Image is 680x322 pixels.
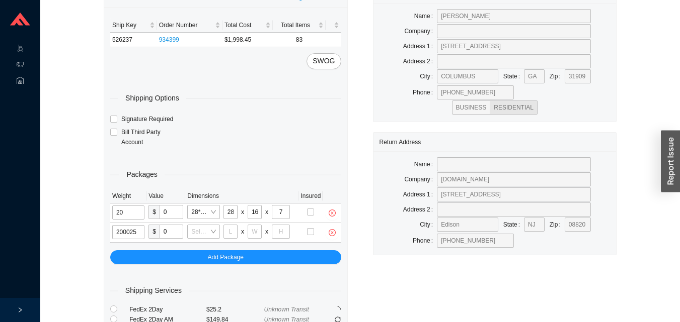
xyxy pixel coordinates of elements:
label: Zip [550,69,565,83]
label: Address 1 [403,187,437,201]
label: Address 2 [403,202,437,217]
th: undefined sortable [326,18,341,33]
label: Company [404,172,437,186]
span: Ship Key [112,20,147,30]
span: Unknown Transit [264,306,309,313]
label: Phone [413,234,437,248]
th: Insured [298,189,323,203]
span: SWOG [313,55,335,67]
button: close-circle [325,226,339,240]
th: Total Cost sortable [222,18,273,33]
button: close-circle [325,206,339,220]
input: L [223,205,238,219]
input: W [248,205,262,219]
label: Address 2 [403,54,437,68]
input: L [223,225,238,239]
span: close-circle [325,209,339,217]
td: $1,998.45 [222,33,273,47]
span: loading [335,306,341,312]
button: Add Package [110,250,341,264]
label: State [503,69,524,83]
span: Bill Third Party Account [117,127,184,147]
label: City [420,218,437,232]
span: BUSINESS [456,104,487,111]
span: RESIDENTIAL [494,104,534,111]
label: State [503,218,524,232]
input: H [272,225,290,239]
label: Company [404,24,437,38]
label: Name [414,9,437,23]
span: Total Items [275,20,317,30]
th: Weight [110,189,146,203]
label: City [420,69,437,83]
input: H [272,205,290,219]
label: Address 1 [403,39,437,53]
span: Order Number [159,20,213,30]
button: SWOG [307,53,341,69]
span: $ [148,225,160,239]
div: $25.2 [206,304,264,314]
span: right [17,307,23,313]
label: Phone [413,85,437,99]
label: Name [414,157,437,171]
th: Total Items sortable [273,18,326,33]
th: Dimensions [185,189,298,203]
span: Packages [119,169,164,180]
td: 83 [273,33,326,47]
th: Order Number sortable [157,18,222,33]
label: Zip [550,218,565,232]
span: Add Package [208,252,244,262]
span: $ [148,205,160,219]
div: x [241,207,244,217]
th: Ship Key sortable [110,18,157,33]
span: Shipping Options [118,92,186,104]
div: x [265,227,268,237]
a: 934399 [159,36,179,43]
span: Shipping Services [118,285,189,296]
th: Value [146,189,185,203]
div: x [241,227,244,237]
span: Total Cost [224,20,263,30]
span: Signature Required [117,114,177,124]
span: close-circle [325,229,339,236]
td: 526237 [110,33,157,47]
input: W [248,225,262,239]
div: FedEx 2Day [129,304,206,314]
div: x [265,207,268,217]
div: Return Address [380,133,611,151]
